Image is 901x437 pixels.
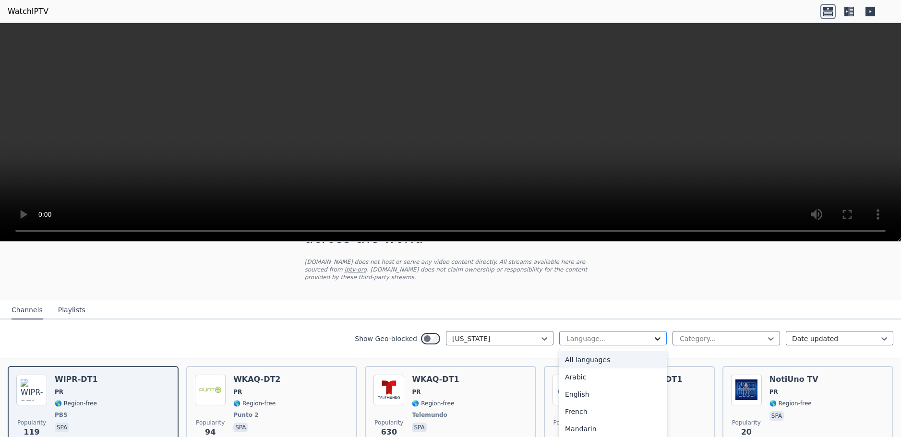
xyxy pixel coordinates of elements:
[731,375,762,405] img: NotiUno TV
[412,411,447,419] span: Telemundo
[769,388,778,396] span: PR
[769,400,812,407] span: 🌎 Region-free
[374,419,403,426] span: Popularity
[412,388,420,396] span: PR
[769,375,818,384] h6: NotiUno TV
[8,6,48,17] a: WatchIPTV
[559,351,667,368] div: All languages
[373,375,404,405] img: WKAQ-DT1
[16,375,47,405] img: WIPR-DT1
[58,301,85,319] button: Playlists
[553,375,583,405] img: WELU-DT1
[233,411,258,419] span: Punto 2
[559,403,667,420] div: French
[55,375,98,384] h6: WIPR-DT1
[196,419,225,426] span: Popularity
[233,423,248,432] p: spa
[55,400,97,407] span: 🌎 Region-free
[412,423,426,432] p: spa
[12,301,43,319] button: Channels
[412,375,459,384] h6: WKAQ-DT1
[233,375,280,384] h6: WKAQ-DT2
[732,419,761,426] span: Popularity
[195,375,226,405] img: WKAQ-DT2
[345,266,367,273] a: iptv-org
[55,388,63,396] span: PR
[559,368,667,386] div: Arabic
[355,334,417,343] label: Show Geo-blocked
[55,423,69,432] p: spa
[553,419,582,426] span: Popularity
[559,386,667,403] div: English
[233,400,276,407] span: 🌎 Region-free
[769,411,784,421] p: spa
[412,400,454,407] span: 🌎 Region-free
[55,411,68,419] span: PBS
[17,419,46,426] span: Popularity
[305,258,597,281] p: [DOMAIN_NAME] does not host or serve any video content directly. All streams available here are s...
[233,388,242,396] span: PR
